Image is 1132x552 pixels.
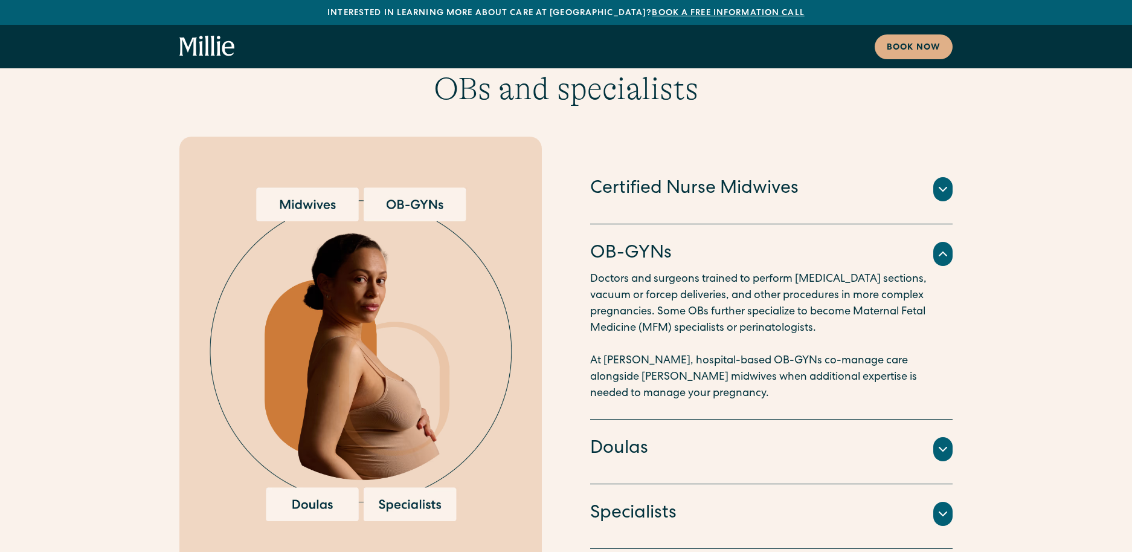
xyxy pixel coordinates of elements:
h3: Midwifery-led care backed by OBs and specialists [334,32,798,108]
div: Book now [887,42,941,54]
a: Book now [875,34,953,59]
h4: Doulas [590,437,648,462]
a: home [179,36,235,57]
h4: Specialists [590,501,677,527]
a: Book a free information call [652,9,804,18]
h4: Certified Nurse Midwives [590,177,799,202]
h4: OB-GYNs [590,241,672,267]
img: Pregnant woman surrounded by options for maternity care providers, including midwives, OB-GYNs, d... [210,187,512,521]
p: Doctors and surgeons trained to perform [MEDICAL_DATA] sections, vacuum or forcep deliveries, and... [590,271,953,402]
